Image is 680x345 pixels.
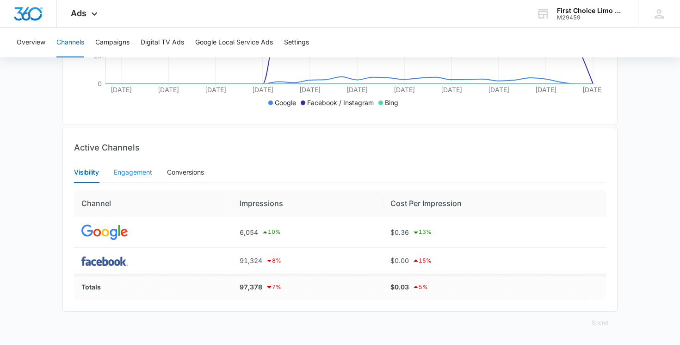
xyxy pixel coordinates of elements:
tspan: 2k [94,52,102,60]
img: GOOGLE_ADS [81,225,128,240]
tspan: [DATE] [299,86,321,94]
img: FACEBOOK [81,257,128,266]
div: 6,054 [240,227,376,238]
tspan: [DATE] [582,86,604,94]
tspan: [DATE] [252,86,273,94]
div: 7 % [266,282,281,293]
div: $0.36 [390,227,599,238]
div: 15 % [412,255,432,266]
tspan: [DATE] [205,86,226,94]
tspan: [DATE] [488,86,509,94]
td: Totals [74,274,232,300]
th: Impressions [232,190,383,217]
tspan: [DATE] [394,86,415,94]
span: Ads [71,8,87,18]
tspan: [DATE] [111,86,132,94]
div: Visibility [74,167,99,177]
button: Spend [582,312,618,334]
div: 13 % [412,227,432,238]
tspan: [DATE] [535,86,556,94]
button: Campaigns [95,28,130,57]
div: 91,324 [240,255,376,266]
tspan: [DATE] [346,86,368,94]
div: Active Channels [74,134,606,162]
div: account id [557,14,624,21]
button: Digital TV Ads [141,28,184,57]
div: 8 % [266,255,281,266]
th: Cost Per Impression [383,190,606,217]
div: account name [557,7,624,14]
tspan: [DATE] [441,86,462,94]
div: 5 % [412,282,428,293]
div: 10 % [261,227,281,238]
th: Channel [74,190,232,217]
p: Bing [385,98,398,107]
div: 97,378 [240,282,376,293]
p: Facebook / Instagram [307,98,374,107]
tspan: [DATE] [158,86,179,94]
button: Overview [17,28,45,57]
div: $0.00 [390,255,599,266]
button: Channels [56,28,84,57]
div: $0.03 [390,282,599,293]
div: Engagement [114,167,152,177]
p: Google [275,98,296,107]
div: Conversions [167,167,204,177]
button: Google Local Service Ads [195,28,273,57]
button: Settings [284,28,309,57]
tspan: 0 [98,80,102,88]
